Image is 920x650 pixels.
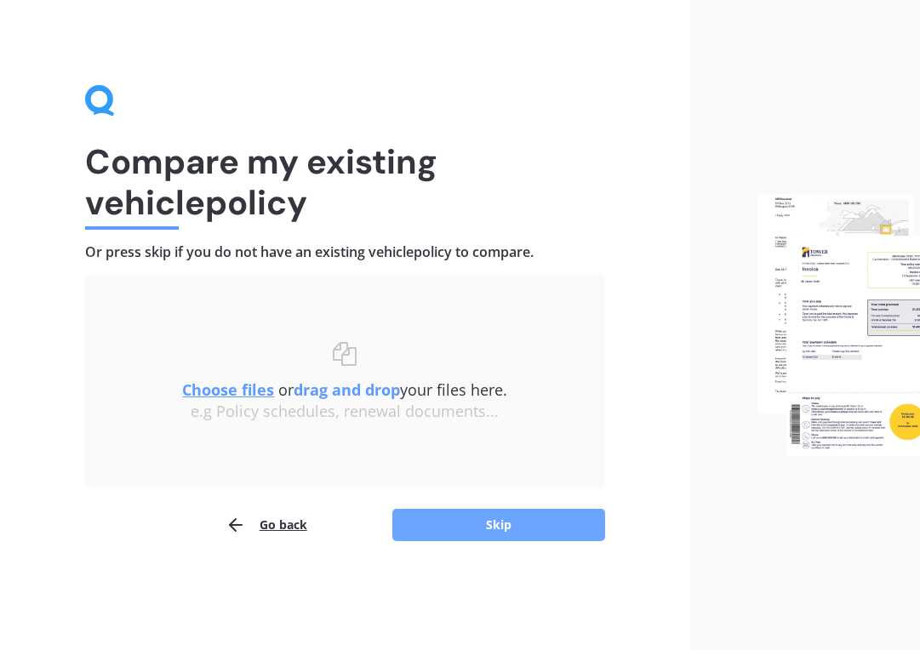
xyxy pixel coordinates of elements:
h4: Or press skip if you do not have an existing vehicle policy to compare. [85,243,605,261]
button: Go back [226,508,307,542]
u: Choose files [182,379,274,400]
h1: Compare my existing vehicle policy [85,141,605,223]
b: drag and drop [294,379,400,400]
span: or your files here. [182,379,507,400]
div: e.g Policy schedules, renewal documents... [119,402,571,421]
button: Skip [392,509,605,541]
img: files.webp [758,194,920,455]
